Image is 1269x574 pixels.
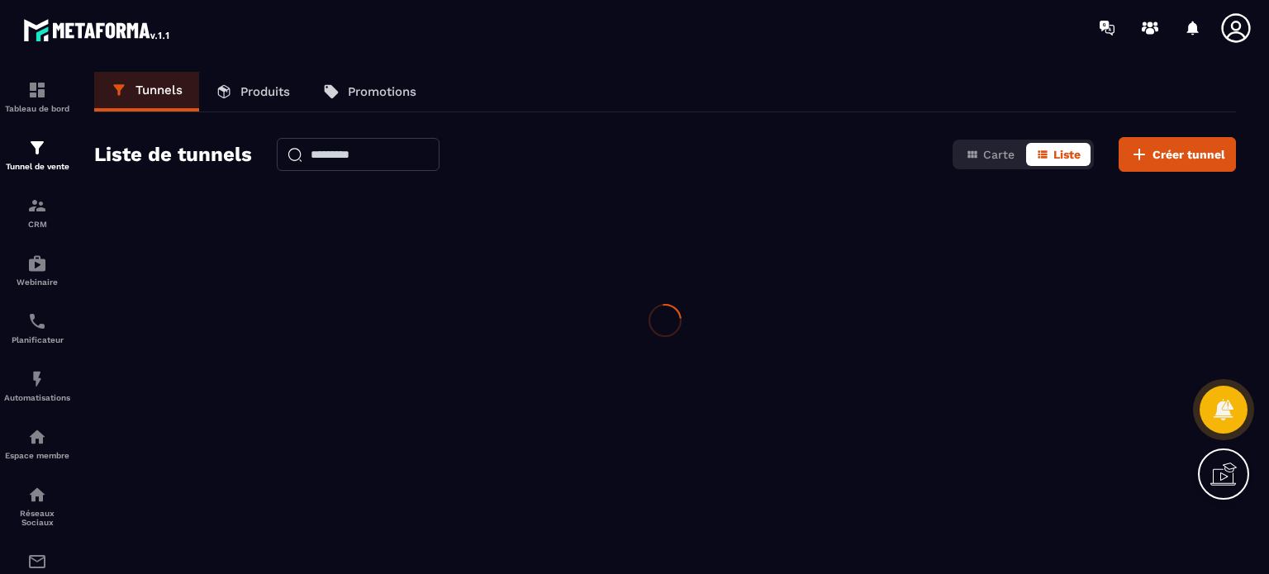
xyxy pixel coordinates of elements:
button: Carte [956,143,1024,166]
a: schedulerschedulerPlanificateur [4,299,70,357]
p: Planificateur [4,335,70,344]
p: Tableau de bord [4,104,70,113]
a: automationsautomationsEspace membre [4,415,70,472]
img: email [27,552,47,572]
p: Webinaire [4,278,70,287]
a: automationsautomationsWebinaire [4,241,70,299]
p: Automatisations [4,393,70,402]
a: automationsautomationsAutomatisations [4,357,70,415]
button: Créer tunnel [1119,137,1236,172]
img: scheduler [27,311,47,331]
p: Espace membre [4,451,70,460]
a: Tunnels [94,72,199,111]
span: Créer tunnel [1153,146,1225,163]
p: Réseaux Sociaux [4,509,70,527]
p: Tunnels [135,83,183,97]
a: social-networksocial-networkRéseaux Sociaux [4,472,70,539]
img: automations [27,427,47,447]
a: Promotions [307,72,433,111]
a: formationformationTunnel de vente [4,126,70,183]
img: automations [27,369,47,389]
img: logo [23,15,172,45]
img: formation [27,138,47,158]
img: automations [27,254,47,273]
span: Carte [983,148,1015,161]
a: Produits [199,72,307,111]
p: Promotions [348,84,416,99]
img: social-network [27,485,47,505]
p: Produits [240,84,290,99]
p: CRM [4,220,70,229]
button: Liste [1026,143,1091,166]
img: formation [27,80,47,100]
img: formation [27,196,47,216]
span: Liste [1053,148,1081,161]
a: formationformationTableau de bord [4,68,70,126]
p: Tunnel de vente [4,162,70,171]
a: formationformationCRM [4,183,70,241]
h2: Liste de tunnels [94,138,252,171]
